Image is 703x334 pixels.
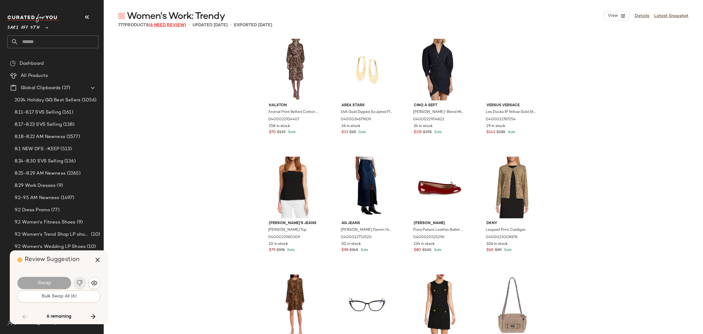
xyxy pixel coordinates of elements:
span: (9) [76,219,83,226]
img: svg%3e [10,60,16,67]
button: View [604,11,630,20]
span: $245 [349,248,358,253]
span: [PERSON_NAME]'s Jeans [269,221,320,226]
span: Cinq à Sept [414,103,465,108]
span: 0400022914407 [268,117,299,122]
span: 26 in stock [341,124,360,129]
span: 9.2 Dress Promo [15,207,50,214]
span: Les Docks IP Yellow Gold Stainless Steel Bracelet Watch/36MM [486,110,537,115]
span: $98 [341,248,348,253]
span: (10) [90,231,100,238]
span: 0400024679639 [341,117,371,122]
p: updated [DATE] [193,22,228,28]
img: svg%3e [118,13,124,19]
a: Latest Snapshot [654,13,688,19]
span: $198 [276,248,285,253]
span: $60 [486,248,494,253]
span: Dkny [486,221,538,226]
span: 8.29 Work Dresses [15,182,56,189]
span: $143 [486,130,495,135]
span: [PERSON_NAME]-Blend Minii Shirtdress [413,110,465,115]
span: (1497) [59,194,74,201]
button: Bulk Swap All (6) [17,290,100,303]
span: $80 [414,248,421,253]
span: All Products [21,72,48,79]
span: 2024 Holiday GG Best Sellers [15,97,81,104]
span: • [189,21,190,29]
span: 8.11-8.17 SVS Selling [15,109,61,116]
span: 0400020525296 [413,235,444,240]
span: (77) [50,207,59,214]
span: 14K Gold Dipped Sculpted Flow Drop Earrings [341,110,392,115]
span: [PERSON_NAME] [414,221,465,226]
span: [PERSON_NAME] Top [268,227,306,233]
span: 106 in stock [486,241,508,247]
span: 258 in stock [269,124,290,129]
span: (138) [62,121,74,128]
span: 24 in stock [414,124,433,129]
span: 0400022954822 [413,117,444,122]
span: $130 [422,248,431,253]
span: Global Clipboards [21,85,61,92]
span: Flora Patent Leather Ballet Flats [413,227,465,233]
span: 9.2 Women's Fitness Shoes [15,219,76,226]
span: $395 [423,130,432,135]
span: 8.24-8.30 SVS Selling [15,158,63,165]
span: Animal Print Belted Cotton Shirtdress [268,110,320,115]
span: Sale [433,248,442,252]
span: (9) [56,182,63,189]
span: $70 [269,130,276,135]
span: 8.1 NEW DFS -KEEP [15,146,59,153]
span: (1056) [81,97,96,104]
span: Halston [269,103,320,108]
span: Area Stars [341,103,393,108]
img: 0400024679639_GOLD [337,39,398,100]
img: 0400020525296 [409,157,470,218]
span: (513) [59,146,72,153]
span: Sale [433,130,442,134]
p: Exported [DATE] [234,22,272,28]
img: 0400022960309_BLACK [264,157,325,218]
span: Saks OFF 5TH [7,21,40,32]
span: $285 [496,130,505,135]
img: svg%3e [91,280,97,286]
span: 9.2-9.5 AM Newness [15,194,59,201]
span: (10) [86,243,96,250]
span: [PERSON_NAME] Denim High-Rise Midi-Skirt [341,227,392,233]
span: $119 [414,130,422,135]
span: Women's Work: Trendy [127,10,225,23]
span: (136) [63,158,76,165]
span: Sale [357,130,366,134]
span: Versus Versace [486,103,538,108]
span: (161) [61,109,73,116]
span: 0400022767254 [486,117,516,122]
div: Products [118,22,186,28]
span: AG Jeans [341,221,393,226]
span: $89 [495,248,502,253]
span: 8.18-8.22 AM Newness [15,133,65,140]
span: Review Suggestion [25,256,80,263]
img: cfy_white_logo.C9jOOHJF.svg [7,14,59,23]
span: Sale [287,130,296,134]
span: • [230,21,232,29]
span: (27) [61,85,70,92]
span: 0400023008876 [486,235,517,240]
img: 0400022733520_MIDNIGHTSUN [337,157,398,218]
span: (2265) [66,170,81,177]
span: 10 in stock [269,241,288,247]
span: 134 in stock [414,241,435,247]
a: Details [635,13,649,19]
span: $79 [269,248,275,253]
span: Sale [507,130,515,134]
img: svg%3e [7,321,12,325]
span: Sale [286,248,295,252]
span: View [607,13,618,18]
span: Sale [359,248,368,252]
img: 0400022914407_NEUTRALLEOPARD [264,39,325,100]
span: Bulk Swap All (6) [41,294,76,299]
span: (2577) [65,133,80,140]
span: 29 in stock [486,124,505,129]
span: 9.2 Women's Wedding LP Shoes [15,243,86,250]
span: (6 Need Review) [149,23,186,27]
img: 0400022954822_NAVY [409,39,470,100]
